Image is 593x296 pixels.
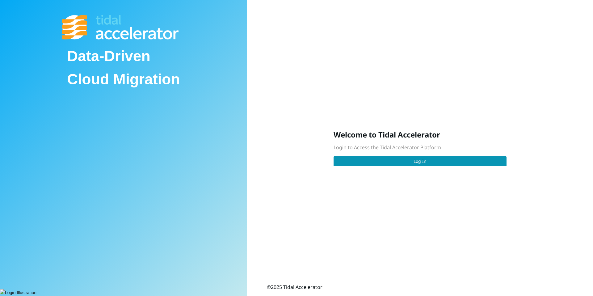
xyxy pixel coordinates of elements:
[334,156,507,166] button: Log In
[267,283,322,291] div: © 2025 Tidal Accelerator
[414,158,427,165] span: Log In
[334,130,507,140] h3: Welcome to Tidal Accelerator
[62,15,179,40] img: Tidal Accelerator Logo
[62,40,185,96] div: Data-Driven Cloud Migration
[334,144,441,151] span: Login to Access the Tidal Accelerator Platform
